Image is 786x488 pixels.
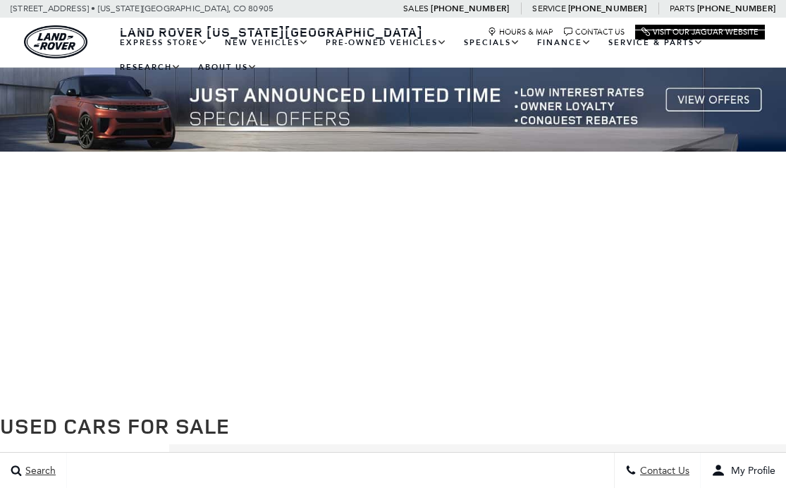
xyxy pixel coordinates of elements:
span: Parts [670,4,695,13]
span: My Profile [725,465,775,477]
a: land-rover [24,25,87,59]
a: Pre-Owned Vehicles [317,30,455,55]
a: [PHONE_NUMBER] [697,3,775,14]
span: Contact Us [637,465,689,477]
a: [STREET_ADDRESS] • [US_STATE][GEOGRAPHIC_DATA], CO 80905 [11,4,274,13]
a: EXPRESS STORE [111,30,216,55]
a: Visit Our Jaguar Website [641,28,759,37]
a: [PHONE_NUMBER] [431,3,509,14]
a: Research [111,55,190,80]
a: Land Rover [US_STATE][GEOGRAPHIC_DATA] [111,23,431,40]
span: Sales [403,4,429,13]
button: user-profile-menu [701,453,786,488]
span: Search [22,465,56,477]
a: New Vehicles [216,30,317,55]
a: About Us [190,55,266,80]
a: Service & Parts [600,30,712,55]
img: Land Rover [24,25,87,59]
nav: Main Navigation [111,30,765,80]
a: Finance [529,30,600,55]
span: Service [532,4,565,13]
span: Land Rover [US_STATE][GEOGRAPHIC_DATA] [120,23,423,40]
a: Specials [455,30,529,55]
a: Hours & Map [488,28,553,37]
a: Contact Us [564,28,625,37]
a: [PHONE_NUMBER] [568,3,646,14]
